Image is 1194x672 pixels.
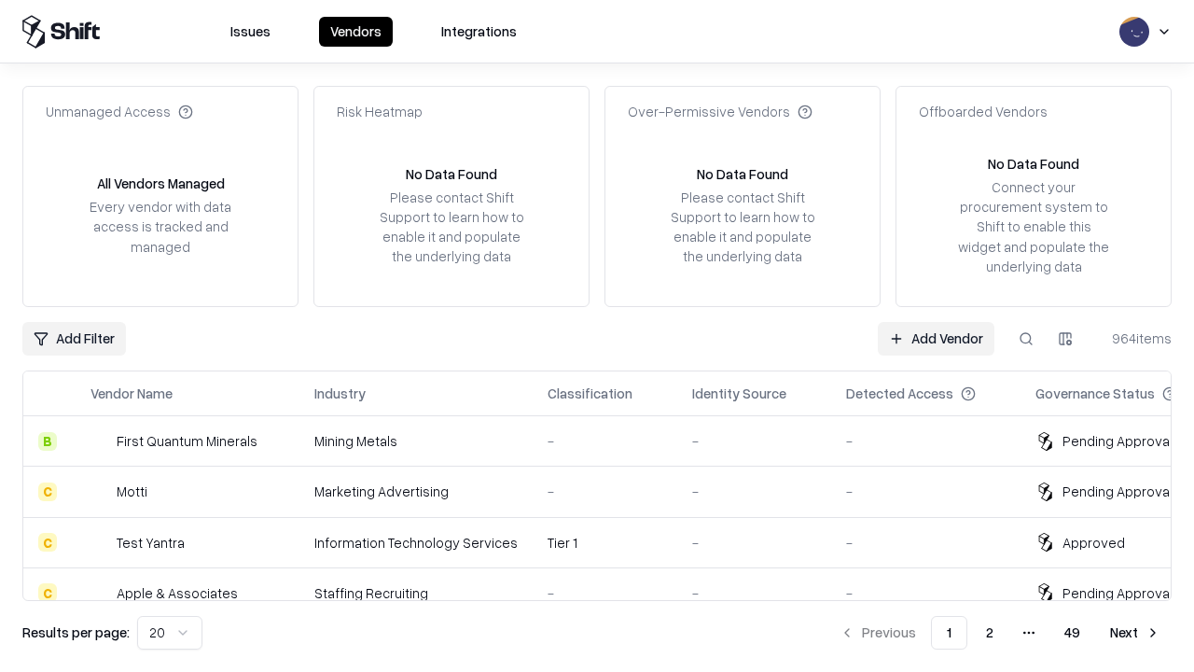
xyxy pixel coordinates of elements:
button: 49 [1049,616,1095,650]
img: Test Yantra [90,533,109,552]
div: - [846,583,1006,603]
p: Results per page: [22,623,130,642]
div: 964 items [1097,329,1172,348]
div: Motti [117,482,147,501]
button: 2 [971,616,1008,650]
div: Unmanaged Access [46,102,193,121]
div: Staffing Recruiting [314,583,518,603]
div: - [846,482,1006,501]
div: Governance Status [1035,384,1155,403]
div: Vendor Name [90,384,173,403]
div: Risk Heatmap [337,102,423,121]
div: - [846,533,1006,553]
div: No Data Found [406,164,497,184]
div: Identity Source [692,384,786,403]
div: - [692,583,816,603]
button: Add Filter [22,322,126,356]
div: - [548,482,662,501]
div: Information Technology Services [314,533,518,553]
div: - [548,431,662,451]
div: Over-Permissive Vendors [628,102,812,121]
img: Apple & Associates [90,583,109,602]
div: - [692,431,816,451]
div: C [38,583,57,602]
div: Test Yantra [117,533,185,553]
div: - [846,431,1006,451]
div: Pending Approval [1062,431,1173,451]
a: Add Vendor [878,322,994,356]
div: Pending Approval [1062,583,1173,603]
div: First Quantum Minerals [117,431,257,451]
img: Motti [90,483,109,501]
div: Industry [314,384,366,403]
img: First Quantum Minerals [90,432,109,451]
div: Pending Approval [1062,482,1173,501]
div: Detected Access [846,384,953,403]
div: Please contact Shift Support to learn how to enable it and populate the underlying data [374,188,529,267]
div: Please contact Shift Support to learn how to enable it and populate the underlying data [665,188,820,267]
div: Apple & Associates [117,583,238,603]
button: Vendors [319,17,393,47]
div: Marketing Advertising [314,482,518,501]
button: Issues [219,17,282,47]
div: Every vendor with data access is tracked and managed [83,197,238,256]
button: Integrations [430,17,528,47]
div: Connect your procurement system to Shift to enable this widget and populate the underlying data [956,177,1111,276]
div: C [38,533,57,552]
div: Mining Metals [314,431,518,451]
div: - [692,533,816,553]
div: B [38,432,57,451]
div: - [692,482,816,501]
div: C [38,483,57,501]
div: Classification [548,384,632,403]
div: Offboarded Vendors [919,102,1048,121]
div: All Vendors Managed [97,174,225,193]
button: Next [1099,616,1172,650]
button: 1 [931,616,967,650]
div: No Data Found [988,154,1079,174]
div: No Data Found [697,164,788,184]
div: Tier 1 [548,533,662,553]
nav: pagination [828,616,1172,650]
div: Approved [1062,533,1125,553]
div: - [548,583,662,603]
